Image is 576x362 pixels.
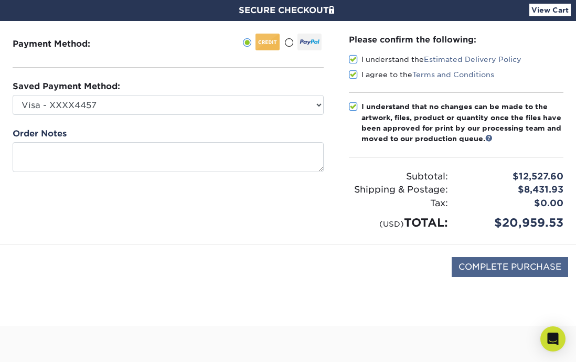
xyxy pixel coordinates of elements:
[341,214,456,231] div: TOTAL:
[349,54,521,65] label: I understand the
[341,183,456,197] div: Shipping & Postage:
[239,5,337,15] span: SECURE CHECKOUT
[349,69,494,80] label: I agree to the
[540,326,566,352] div: Open Intercom Messenger
[13,39,106,49] h3: Payment Method:
[456,197,571,210] div: $0.00
[456,170,571,184] div: $12,527.60
[456,214,571,231] div: $20,959.53
[424,55,521,63] a: Estimated Delivery Policy
[456,183,571,197] div: $8,431.93
[13,80,120,93] label: Saved Payment Method:
[379,219,404,228] small: (USD)
[349,34,564,46] div: Please confirm the following:
[341,170,456,184] div: Subtotal:
[452,257,568,277] input: COMPLETE PURCHASE
[13,127,67,140] label: Order Notes
[412,70,494,79] a: Terms and Conditions
[341,197,456,210] div: Tax:
[361,101,564,144] div: I understand that no changes can be made to the artwork, files, product or quantity once the file...
[8,257,60,288] img: DigiCert Secured Site Seal
[529,4,571,16] a: View Cart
